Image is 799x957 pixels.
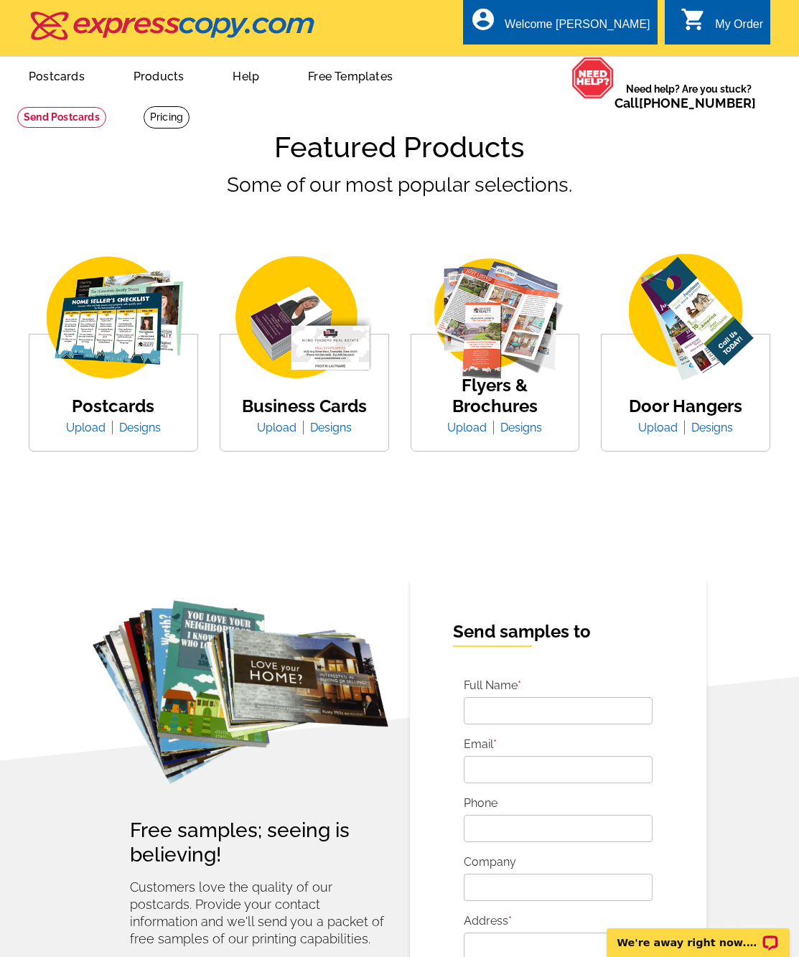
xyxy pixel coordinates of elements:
[29,130,770,164] h1: Featured Products
[310,421,352,434] a: Designs
[130,873,388,948] p: Customers love the quality of our postcards. Provide your contact information and we'll send you ...
[285,58,416,92] a: Free Templates
[470,6,496,32] i: account_circle
[119,421,161,434] a: Designs
[629,396,742,417] h4: Door Hangers
[715,18,763,38] div: My Order
[111,58,207,92] a: Products
[464,736,493,753] label: Email
[257,421,307,434] a: Upload
[638,421,688,434] a: Upload
[464,756,653,783] input: Email
[29,253,197,383] img: img_postcard.png
[571,57,615,99] img: help
[66,396,161,417] h4: Postcards
[615,82,763,111] span: Need help? Are you stuck?
[447,421,497,434] a: Upload
[130,818,388,867] h4: Free samples; seeing is believing!
[639,95,756,111] a: [PHONE_NUMBER]
[597,912,799,957] iframe: LiveChat chat widget
[464,697,653,724] input: First Name
[210,58,282,92] a: Help
[602,253,770,383] img: door-hanger.png
[6,58,108,92] a: Postcards
[419,375,572,417] h4: Flyers & Brochures
[29,170,770,265] p: Some of our most popular selections.
[681,16,763,34] a: shopping_cart My Order
[411,253,579,383] img: flyer-card.png
[453,622,663,643] h4: Send samples to
[681,6,706,32] i: shopping_cart
[691,421,733,434] a: Designs
[220,253,388,383] img: business-card.png
[464,912,508,930] label: Address
[464,854,516,871] label: Company
[93,600,389,784] img: free-sample-new.png
[242,396,367,417] h4: Business Cards
[464,795,497,812] label: Phone
[615,95,756,111] span: Call
[505,18,650,38] div: Welcome [PERSON_NAME]
[464,677,518,694] label: Full Name
[500,421,542,434] a: Designs
[66,421,116,434] a: Upload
